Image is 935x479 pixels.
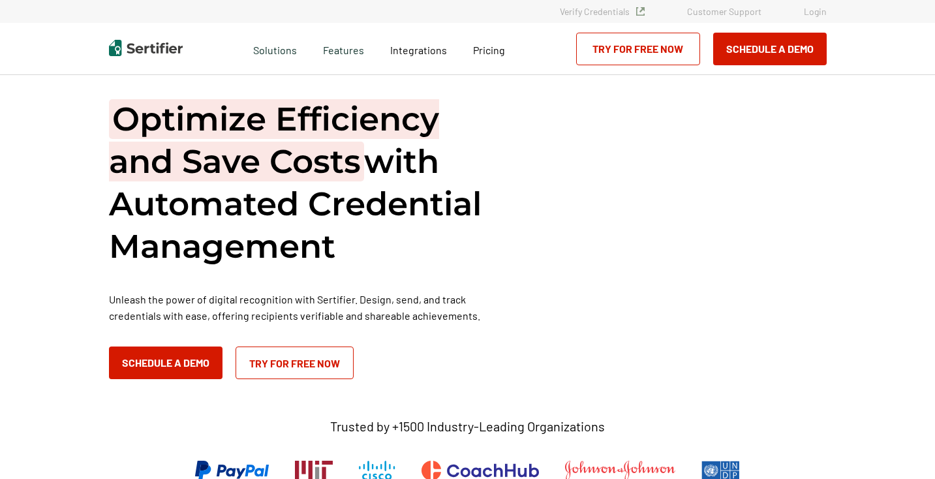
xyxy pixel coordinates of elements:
[804,6,827,17] a: Login
[636,7,645,16] img: Verified
[390,40,447,57] a: Integrations
[390,44,447,56] span: Integrations
[109,291,500,324] p: Unleash the power of digital recognition with Sertifier. Design, send, and track credentials with...
[473,44,505,56] span: Pricing
[473,40,505,57] a: Pricing
[560,6,645,17] a: Verify Credentials
[253,40,297,57] span: Solutions
[330,418,605,435] p: Trusted by +1500 Industry-Leading Organizations
[109,99,439,181] span: Optimize Efficiency and Save Costs
[109,40,183,56] img: Sertifier | Digital Credentialing Platform
[109,98,500,268] h1: with Automated Credential Management
[323,40,364,57] span: Features
[236,347,354,379] a: Try for Free Now
[576,33,700,65] a: Try for Free Now
[687,6,761,17] a: Customer Support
